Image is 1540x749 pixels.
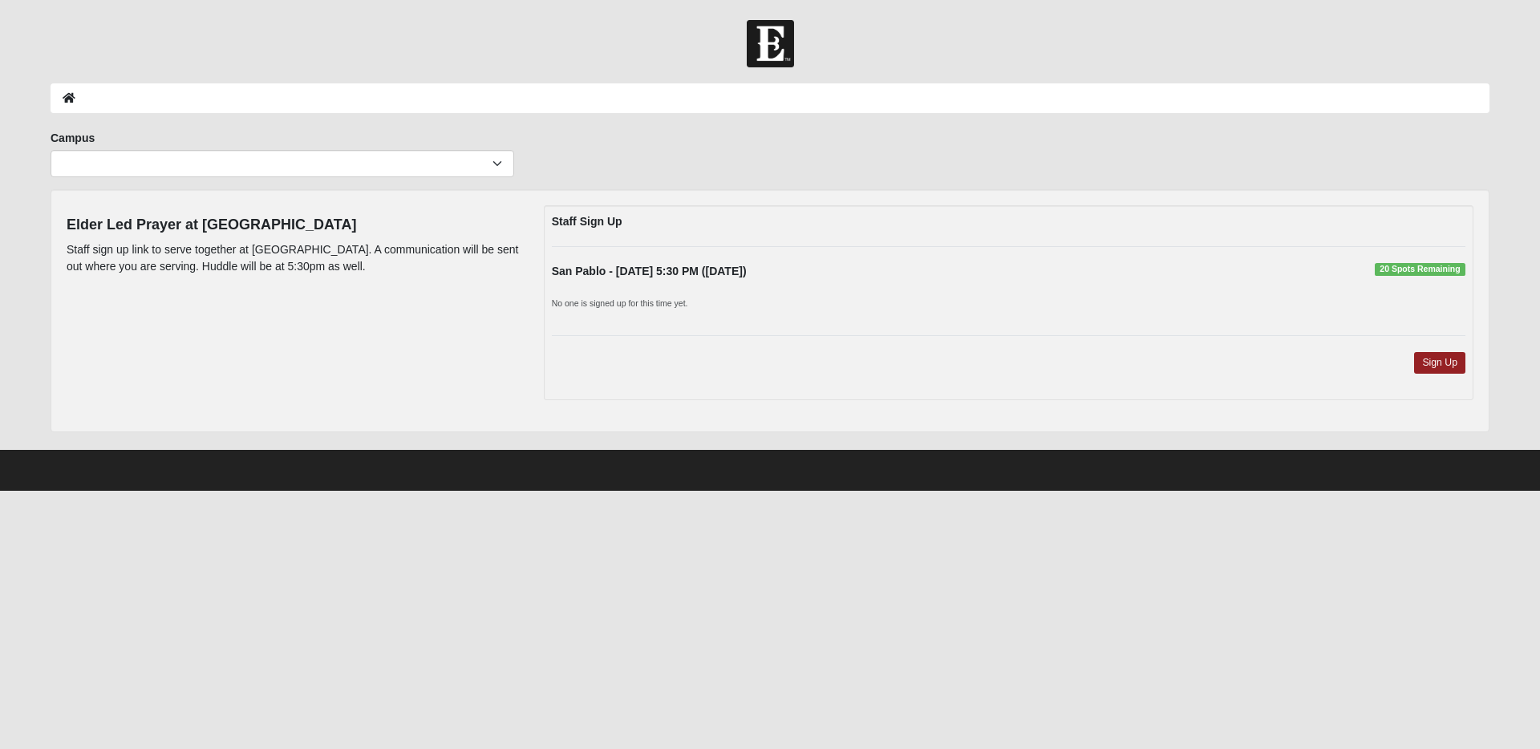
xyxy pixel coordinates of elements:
small: No one is signed up for this time yet. [552,298,688,308]
label: Campus [51,130,95,146]
strong: San Pablo - [DATE] 5:30 PM ([DATE]) [552,265,747,277]
strong: Staff Sign Up [552,215,622,228]
img: Church of Eleven22 Logo [747,20,794,67]
h4: Elder Led Prayer at [GEOGRAPHIC_DATA] [67,217,520,234]
p: Staff sign up link to serve together at [GEOGRAPHIC_DATA]. A communication will be sent out where... [67,241,520,275]
a: Sign Up [1414,352,1465,374]
span: 20 Spots Remaining [1375,263,1465,276]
